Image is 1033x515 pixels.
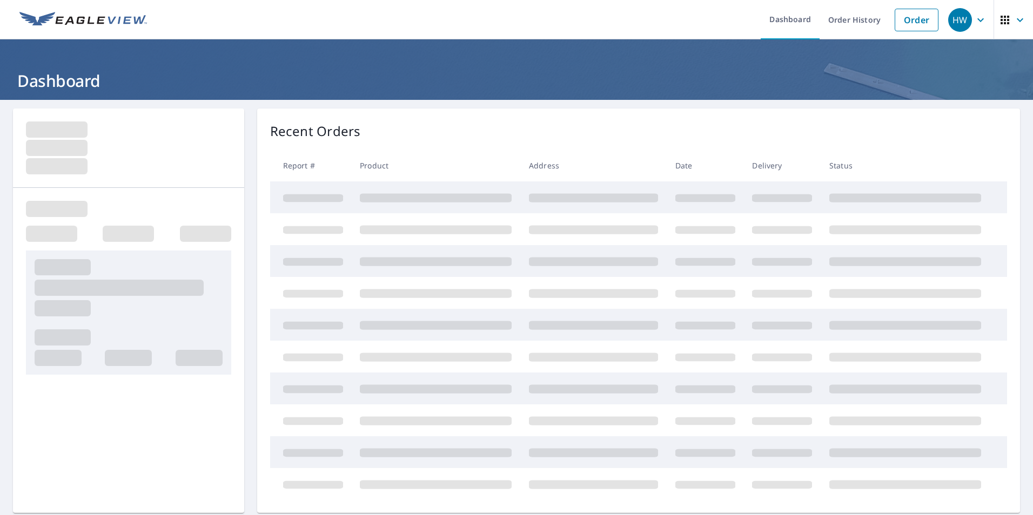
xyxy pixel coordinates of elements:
th: Delivery [743,150,821,181]
th: Date [667,150,744,181]
p: Recent Orders [270,121,361,141]
div: HW [948,8,972,32]
th: Address [520,150,667,181]
th: Status [821,150,990,181]
h1: Dashboard [13,70,1020,92]
th: Product [351,150,520,181]
img: EV Logo [19,12,147,28]
th: Report # [270,150,352,181]
a: Order [895,9,938,31]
